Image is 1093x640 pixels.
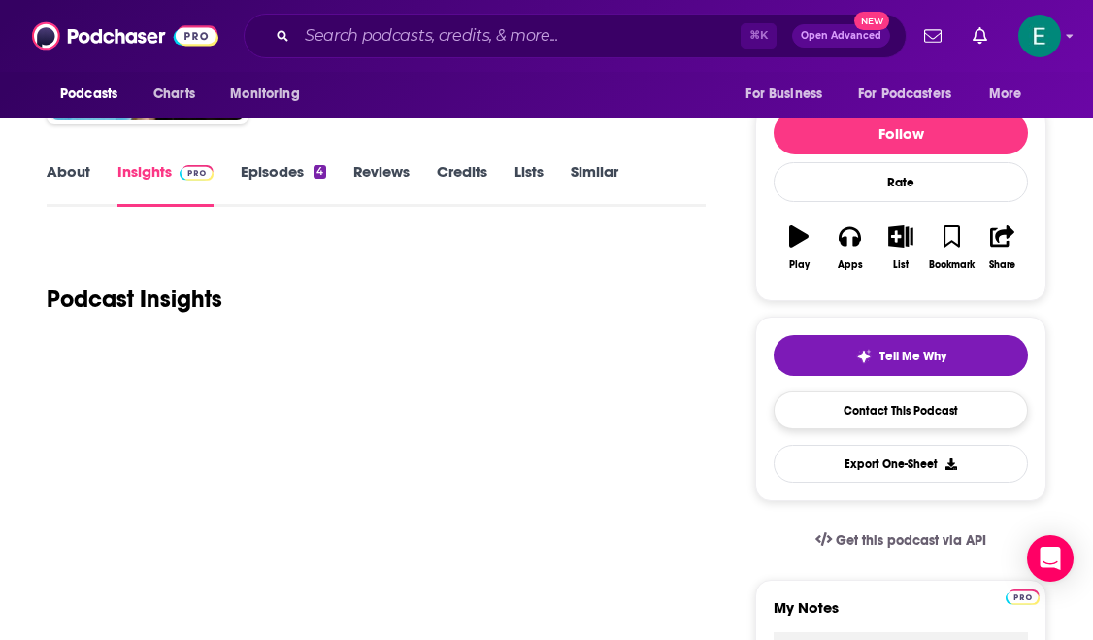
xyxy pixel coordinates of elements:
button: Export One-Sheet [774,445,1028,483]
button: Play [774,213,824,283]
a: InsightsPodchaser Pro [117,162,214,207]
div: Apps [838,259,863,271]
a: Reviews [353,162,410,207]
img: tell me why sparkle [856,349,872,364]
a: Contact This Podcast [774,391,1028,429]
span: For Podcasters [858,81,951,108]
img: Podchaser Pro [180,165,214,181]
a: Pro website [1006,587,1040,605]
span: Logged in as ellien [1018,15,1061,57]
label: My Notes [774,598,1028,632]
button: tell me why sparkleTell Me Why [774,335,1028,376]
span: More [989,81,1022,108]
img: Podchaser - Follow, Share and Rate Podcasts [32,17,218,54]
span: Open Advanced [801,31,881,41]
div: Search podcasts, credits, & more... [244,14,907,58]
div: 4 [314,165,326,179]
a: Episodes4 [241,162,326,207]
a: Get this podcast via API [800,517,1002,564]
span: Monitoring [230,81,299,108]
button: open menu [47,76,143,113]
img: Podchaser Pro [1006,589,1040,605]
button: open menu [845,76,979,113]
div: Play [789,259,810,271]
button: Show profile menu [1018,15,1061,57]
button: List [876,213,926,283]
a: Show notifications dropdown [916,19,949,52]
a: About [47,162,90,207]
a: Similar [571,162,618,207]
span: Podcasts [60,81,117,108]
span: For Business [745,81,822,108]
button: open menu [216,76,324,113]
span: Tell Me Why [879,349,946,364]
a: Charts [141,76,207,113]
div: Rate [774,162,1028,202]
span: Charts [153,81,195,108]
button: Bookmark [926,213,977,283]
button: open menu [732,76,846,113]
a: Credits [437,162,487,207]
a: Show notifications dropdown [965,19,995,52]
button: Share [977,213,1028,283]
div: Share [989,259,1015,271]
input: Search podcasts, credits, & more... [297,20,741,51]
a: Lists [514,162,544,207]
img: User Profile [1018,15,1061,57]
h1: Podcast Insights [47,285,222,314]
span: New [854,12,889,30]
button: open menu [976,76,1046,113]
div: List [893,259,909,271]
div: Bookmark [929,259,975,271]
button: Apps [824,213,875,283]
button: Open AdvancedNew [792,24,890,48]
div: Open Intercom Messenger [1027,535,1074,582]
span: Get this podcast via API [836,532,986,549]
button: Follow [774,112,1028,154]
span: ⌘ K [741,23,777,49]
